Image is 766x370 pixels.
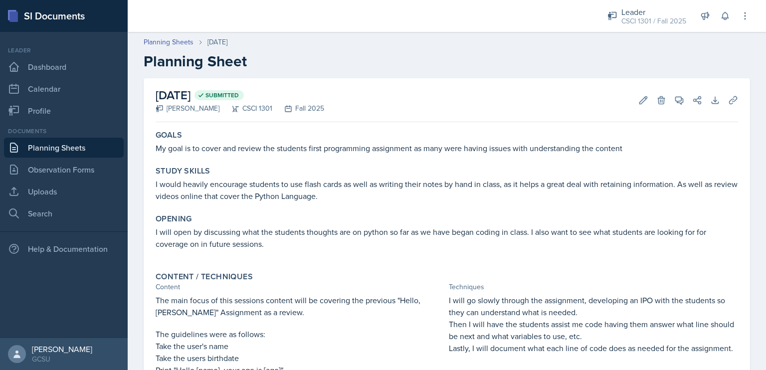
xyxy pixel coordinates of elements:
div: [DATE] [207,37,227,47]
p: I would heavily encourage students to use flash cards as well as writing their notes by hand in c... [156,178,738,202]
p: The guidelines were as follows: [156,328,445,340]
div: Content [156,282,445,292]
h2: Planning Sheet [144,52,750,70]
div: Leader [4,46,124,55]
div: CSCI 1301 / Fall 2025 [621,16,686,26]
label: Study Skills [156,166,210,176]
h2: [DATE] [156,86,324,104]
a: Uploads [4,182,124,201]
p: My goal is to cover and review the students first programming assignment as many were having issu... [156,142,738,154]
a: Search [4,203,124,223]
p: Lastly, I will document what each line of code does as needed for the assignment. [449,342,738,354]
label: Content / Techniques [156,272,253,282]
p: The main focus of this sessions content will be covering the previous "Hello, [PERSON_NAME]" Assi... [156,294,445,318]
div: Fall 2025 [272,103,324,114]
div: Leader [621,6,686,18]
p: Then I will have the students assist me code having them answer what line should be next and what... [449,318,738,342]
a: Profile [4,101,124,121]
p: I will open by discussing what the students thoughts are on python so far as we have began coding... [156,226,738,250]
div: [PERSON_NAME] [156,103,219,114]
label: Goals [156,130,182,140]
div: CSCI 1301 [219,103,272,114]
a: Dashboard [4,57,124,77]
span: Submitted [205,91,239,99]
a: Observation Forms [4,160,124,180]
div: Documents [4,127,124,136]
div: GCSU [32,354,92,364]
div: Help & Documentation [4,239,124,259]
div: [PERSON_NAME] [32,344,92,354]
a: Planning Sheets [4,138,124,158]
p: Take the user's name [156,340,445,352]
a: Calendar [4,79,124,99]
a: Planning Sheets [144,37,193,47]
label: Opening [156,214,192,224]
div: Techniques [449,282,738,292]
p: I will go slowly through the assignment, developing an IPO with the students so they can understa... [449,294,738,318]
p: Take the users birthdate [156,352,445,364]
